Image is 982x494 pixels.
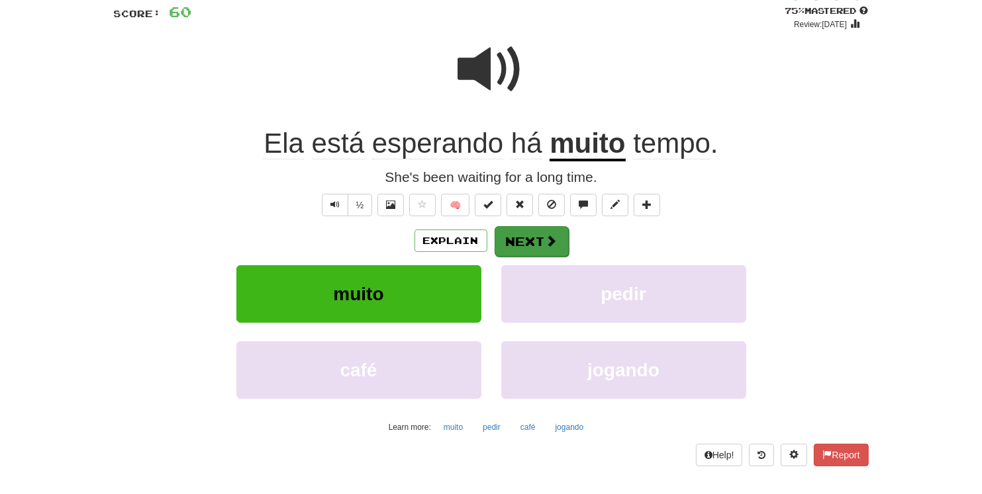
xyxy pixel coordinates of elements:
span: jogando [587,360,660,380]
button: Report [814,444,868,466]
button: Reset to 0% Mastered (alt+r) [507,194,533,216]
button: Add to collection (alt+a) [634,194,660,216]
button: ½ [348,194,373,216]
button: Ignore sentence (alt+i) [538,194,565,216]
button: pedir [501,265,746,323]
button: Show image (alt+x) [377,194,404,216]
span: café [340,360,377,380]
button: Discuss sentence (alt+u) [570,194,597,216]
u: muito [550,128,625,161]
div: Text-to-speech controls [319,194,373,216]
div: Mastered [785,5,869,17]
span: Ela [264,128,304,159]
button: jogando [501,341,746,399]
small: Review: [DATE] [794,20,847,29]
span: esperando [372,128,504,159]
button: Next [495,226,569,257]
button: Round history (alt+y) [749,444,774,466]
span: 60 [170,3,192,20]
button: Play sentence audio (ctl+space) [322,194,348,216]
button: muito [436,417,470,437]
span: muito [333,284,383,304]
button: Favorite sentence (alt+f) [409,194,436,216]
span: pedir [601,284,646,304]
button: pedir [475,417,508,437]
button: muito [236,265,481,323]
button: jogando [548,417,591,437]
span: . [626,128,718,159]
small: Learn more: [389,423,431,432]
button: Explain [415,229,487,252]
button: Set this sentence to 100% Mastered (alt+m) [475,194,501,216]
span: está [312,128,364,159]
span: Score: [114,8,162,19]
span: tempo [633,128,711,159]
button: café [513,417,543,437]
span: há [511,128,542,159]
div: She's been waiting for a long time. [114,167,869,187]
button: Help! [696,444,743,466]
button: Edit sentence (alt+d) [602,194,628,216]
button: café [236,341,481,399]
button: 🧠 [441,194,469,216]
span: 75 % [785,5,805,16]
